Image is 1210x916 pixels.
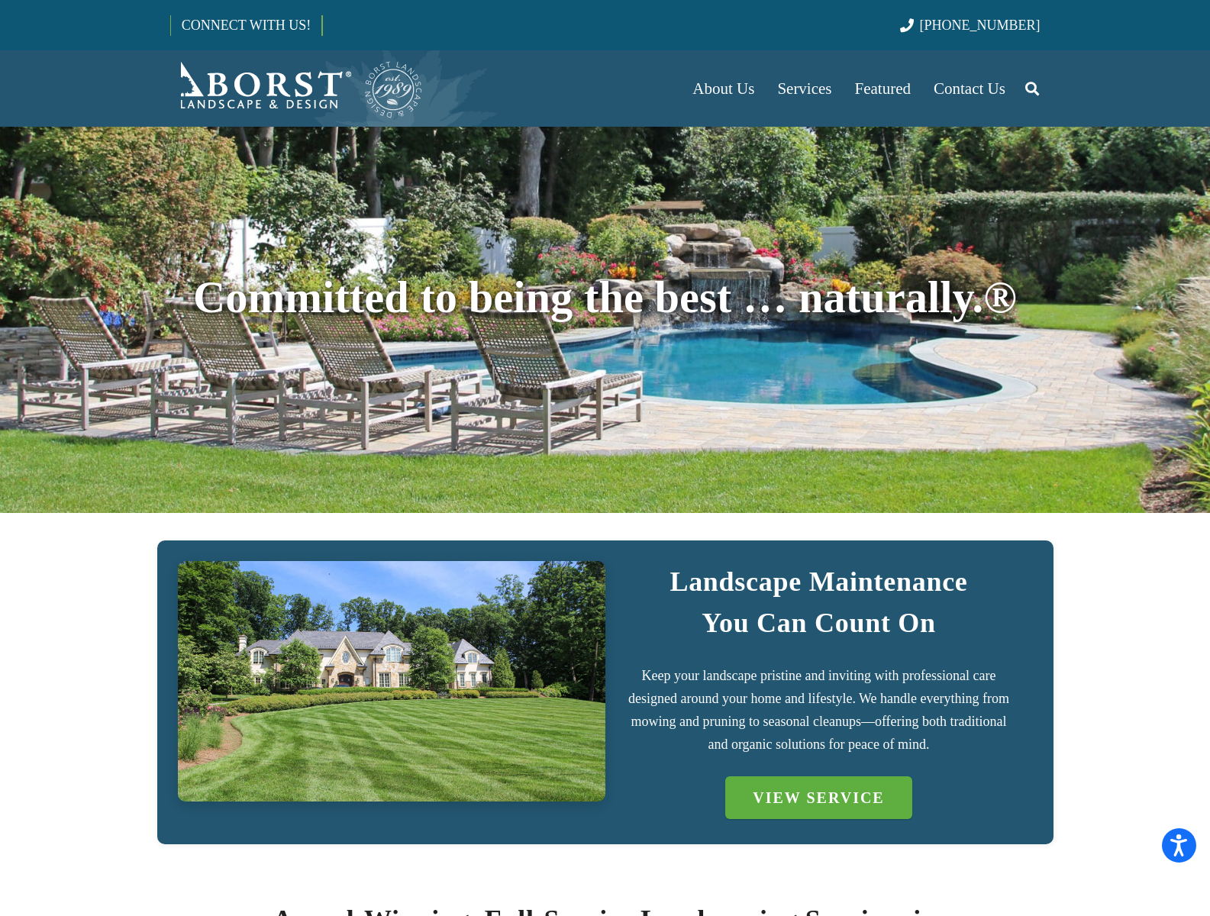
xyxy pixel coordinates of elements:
[1017,69,1047,108] a: Search
[628,668,1009,752] span: Keep your landscape pristine and inviting with professional care designed around your home and li...
[934,79,1005,98] span: Contact Us
[777,79,831,98] span: Services
[681,50,766,127] a: About Us
[702,608,936,638] strong: You Can Count On
[725,776,912,819] a: VIEW SERVICE
[171,7,321,44] a: CONNECT WITH US!
[692,79,754,98] span: About Us
[170,58,424,119] a: Borst-Logo
[844,50,922,127] a: Featured
[670,566,967,597] strong: Landscape Maintenance
[193,273,1017,322] span: Committed to being the best … naturally.®
[920,18,1041,33] span: [PHONE_NUMBER]
[922,50,1017,127] a: Contact Us
[178,561,605,801] a: IMG_7723 (1)
[900,18,1040,33] a: [PHONE_NUMBER]
[766,50,843,127] a: Services
[855,79,911,98] span: Featured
